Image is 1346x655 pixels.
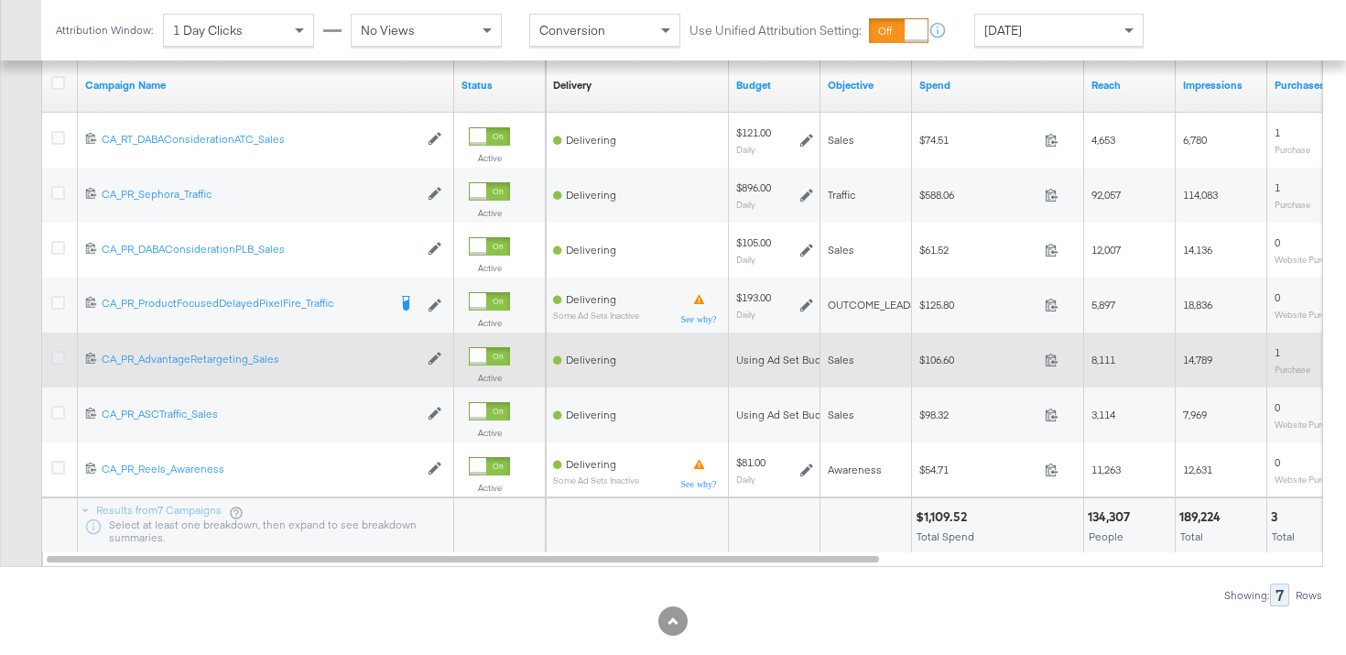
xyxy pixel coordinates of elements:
[828,188,855,202] span: Traffic
[469,262,510,274] label: Active
[828,243,854,257] span: Sales
[736,290,771,305] div: $193.00
[736,408,838,422] div: Using Ad Set Budget
[1088,508,1135,526] div: 134,307
[736,126,771,140] div: $121.00
[1223,589,1270,602] div: Showing:
[566,292,616,306] span: Delivering
[1275,345,1280,359] span: 1
[919,133,1037,147] span: $74.51
[566,188,616,202] span: Delivering
[102,296,386,314] a: CA_PR_ProductFocusedDelayedPixelFire_Traffic
[828,408,854,421] span: Sales
[553,78,592,93] div: Delivery
[1183,243,1212,257] span: 14,136
[1275,180,1280,194] span: 1
[1275,199,1310,210] sub: Purchase
[736,144,755,155] sub: Daily
[102,242,418,257] div: CA_PR_DABAConsiderationPLB_Sales
[1272,529,1295,543] span: Total
[1270,584,1289,606] div: 7
[1275,144,1310,155] sub: Purchase
[1091,78,1168,93] a: The number of people your ad was served to.
[917,529,974,543] span: Total Spend
[919,353,1037,366] span: $106.60
[1275,235,1280,249] span: 0
[461,78,538,93] a: Shows the current state of your Ad Campaign.
[919,243,1037,257] span: $61.52
[566,133,616,147] span: Delivering
[102,462,418,476] div: CA_PR_Reels_Awareness
[1183,133,1207,147] span: 6,780
[736,254,755,265] sub: Daily
[1091,353,1115,366] span: 8,111
[1295,589,1323,602] div: Rows
[553,475,639,486] sub: Some Ad Sets Inactive
[828,133,854,147] span: Sales
[102,187,418,202] a: CA_PR_Sephora_Traffic
[102,407,418,421] div: CA_PR_ASCTraffic_Sales
[828,78,905,93] a: Your campaign's objective.
[919,463,1037,476] span: $54.71
[102,296,386,311] div: CA_PR_ProductFocusedDelayedPixelFire_Traffic
[828,463,882,476] span: Awareness
[469,427,510,439] label: Active
[1275,364,1310,375] sub: Purchase
[566,457,616,471] span: Delivering
[1179,508,1226,526] div: 189,224
[102,187,418,202] div: CA_PR_Sephora_Traffic
[736,353,838,367] div: Using Ad Set Budget
[469,317,510,329] label: Active
[689,22,862,39] label: Use Unified Attribution Setting:
[55,24,154,37] div: Attribution Window:
[1091,243,1121,257] span: 12,007
[1091,408,1115,421] span: 3,114
[566,408,616,421] span: Delivering
[469,482,510,494] label: Active
[566,243,616,257] span: Delivering
[919,78,1077,93] a: The total amount spent to date.
[1091,463,1121,476] span: 11,263
[1275,290,1280,304] span: 0
[1183,78,1260,93] a: The number of times your ad was served. On mobile apps an ad is counted as served the first time ...
[1183,298,1212,311] span: 18,836
[984,22,1022,38] span: [DATE]
[102,132,418,147] div: CA_RT_DABAConsiderationATC_Sales
[102,407,418,422] a: CA_PR_ASCTraffic_Sales
[553,311,639,321] sub: Some Ad Sets Inactive
[736,199,755,210] sub: Daily
[828,298,917,311] span: OUTCOME_LEADS
[1089,529,1123,543] span: People
[102,352,418,366] div: CA_PR_AdvantageRetargeting_Sales
[553,78,592,93] a: Reflects the ability of your Ad Campaign to achieve delivery based on ad states, schedule and bud...
[736,309,755,320] sub: Daily
[566,353,616,366] span: Delivering
[361,22,415,38] span: No Views
[469,207,510,219] label: Active
[736,78,813,93] a: The maximum amount you're willing to spend on your ads, on average each day or over the lifetime ...
[1183,408,1207,421] span: 7,969
[1271,508,1283,526] div: 3
[1183,188,1218,202] span: 114,083
[102,352,418,367] a: CA_PR_AdvantageRetargeting_Sales
[173,22,243,38] span: 1 Day Clicks
[736,474,755,485] sub: Daily
[1091,188,1121,202] span: 92,057
[1091,133,1115,147] span: 4,653
[1275,455,1280,469] span: 0
[1180,529,1203,543] span: Total
[736,180,771,195] div: $896.00
[102,462,418,477] a: CA_PR_Reels_Awareness
[916,508,972,526] div: $1,109.52
[919,408,1037,421] span: $98.32
[1183,463,1212,476] span: 12,631
[102,132,418,147] a: CA_RT_DABAConsiderationATC_Sales
[1275,400,1280,414] span: 0
[828,353,854,366] span: Sales
[85,78,447,93] a: Your campaign name.
[736,235,771,250] div: $105.00
[469,152,510,164] label: Active
[919,188,1037,202] span: $588.06
[1183,353,1212,366] span: 14,789
[539,22,605,38] span: Conversion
